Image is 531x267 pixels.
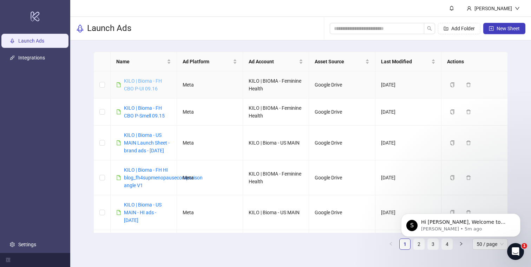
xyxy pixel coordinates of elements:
[87,23,131,34] h3: Launch Ads
[309,195,375,230] td: Google Drive
[489,26,494,31] span: plus-square
[309,71,375,98] td: Google Drive
[375,230,441,257] td: [DATE]
[116,140,121,145] span: file
[124,167,203,188] a: KILO | Bioma - FH HI blog_fh4supmenopausecomparison angle V1
[177,230,243,257] td: Meta
[315,58,363,65] span: Asset Source
[441,52,507,71] th: Actions
[451,26,475,31] span: Add Folder
[466,109,471,114] span: delete
[124,105,165,119] a: KILO | Bioma - FH CBO P-Smell 09.15
[18,242,36,247] a: Settings
[391,199,531,248] iframe: Intercom notifications message
[76,24,84,33] span: rocket
[243,195,309,230] td: KILO | Bioma - US MAIN
[243,98,309,126] td: KILO | BIOMA - Feminine Health
[309,52,375,71] th: Asset Source
[483,23,525,34] button: New Sheet
[515,6,520,11] span: down
[450,82,455,87] span: copy
[375,160,441,195] td: [DATE]
[177,160,243,195] td: Meta
[450,140,455,145] span: copy
[177,126,243,160] td: Meta
[309,160,375,195] td: Google Drive
[116,58,165,65] span: Name
[309,126,375,160] td: Google Drive
[375,195,441,230] td: [DATE]
[472,5,515,12] div: [PERSON_NAME]
[177,71,243,98] td: Meta
[6,258,11,262] span: menu-fold
[385,239,396,250] button: left
[467,6,472,11] span: user
[249,58,297,65] span: Ad Account
[116,175,121,180] span: file
[450,175,455,180] span: copy
[183,58,231,65] span: Ad Platform
[375,98,441,126] td: [DATE]
[381,58,430,65] span: Last Modified
[309,230,375,257] td: Google Drive
[389,242,393,246] span: left
[385,239,396,250] li: Previous Page
[243,52,309,71] th: Ad Account
[177,98,243,126] td: Meta
[522,243,527,249] span: 1
[375,71,441,98] td: [DATE]
[438,23,480,34] button: Add Folder
[111,52,177,71] th: Name
[466,82,471,87] span: delete
[497,26,520,31] span: New Sheet
[427,26,432,31] span: search
[444,26,448,31] span: folder-add
[124,78,162,91] a: KILO | Bioma - FH CBO P-UI 09.16
[116,109,121,114] span: file
[450,109,455,114] span: copy
[177,52,243,71] th: Ad Platform
[449,6,454,11] span: bell
[243,230,309,257] td: KILO | BIOMA - Feminine Health
[18,38,44,44] a: Launch Ads
[466,175,471,180] span: delete
[177,195,243,230] td: Meta
[124,202,162,223] a: KILO | Bioma - US MAIN - HI ads - [DATE]
[243,160,309,195] td: KILO | BIOMA - Feminine Health
[375,126,441,160] td: [DATE]
[243,126,309,160] td: KILO | Bioma - US MAIN
[124,132,170,153] a: KILO | Bioma - US MAIN Launch Sheet - brand ads - [DATE]
[309,98,375,126] td: Google Drive
[116,82,121,87] span: file
[18,55,45,61] a: Integrations
[116,210,121,215] span: file
[466,140,471,145] span: delete
[507,243,524,260] iframe: Intercom live chat
[243,71,309,98] td: KILO | BIOMA - Feminine Health
[375,52,441,71] th: Last Modified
